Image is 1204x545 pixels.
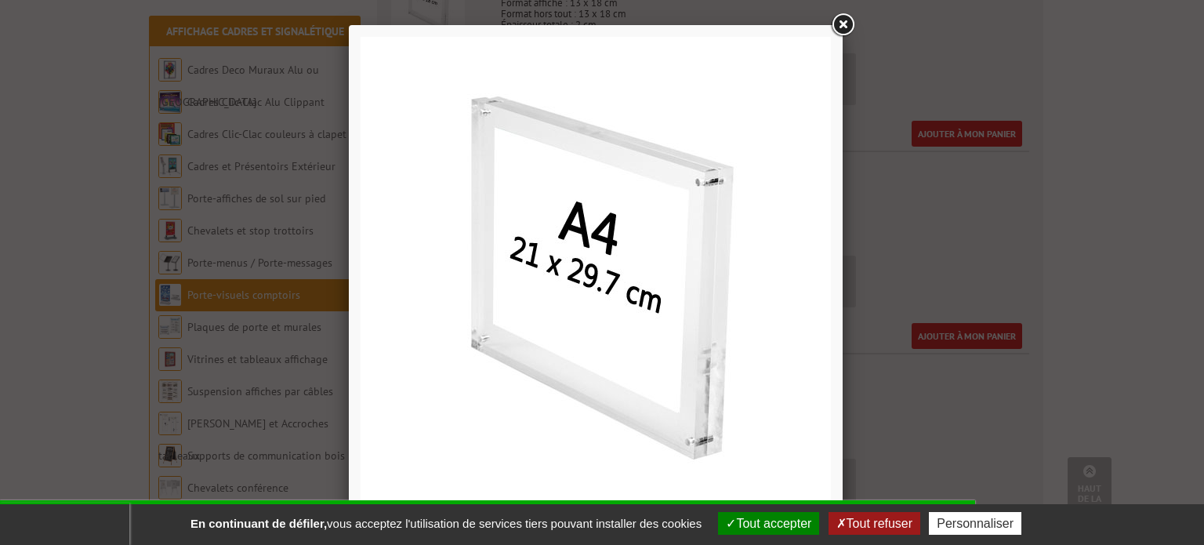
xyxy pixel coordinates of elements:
a: Close [829,11,857,39]
span: vous acceptez l'utilisation de services tiers pouvant installer des cookies [183,517,709,530]
button: Personnaliser (fenêtre modale) [929,512,1021,535]
button: Tout refuser [829,512,920,535]
strong: En continuant de défiler, [190,517,327,530]
button: Tout accepter [718,512,819,535]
